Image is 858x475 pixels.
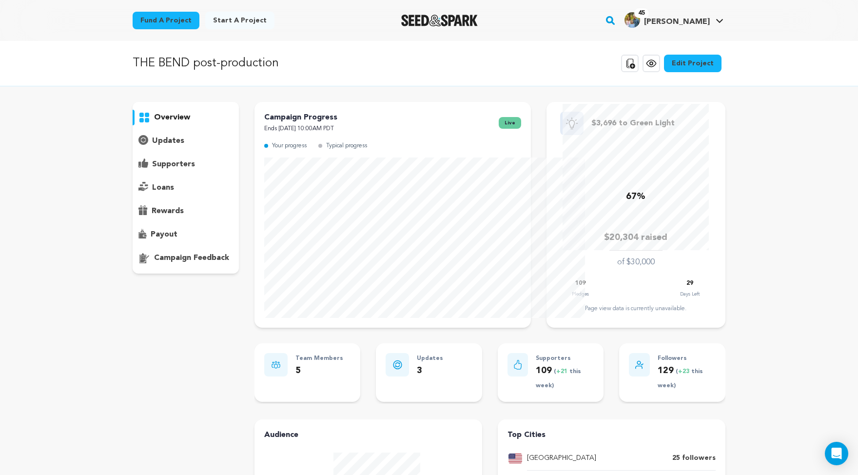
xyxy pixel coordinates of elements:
p: Updates [417,353,443,364]
a: Edit Project [664,55,721,72]
span: +23 [678,369,691,375]
span: 45 [634,8,649,18]
p: overview [154,112,190,123]
p: 129 [658,364,716,392]
button: campaign feedback [133,250,239,266]
p: campaign feedback [154,252,229,264]
p: 5 [295,364,343,378]
div: Page view data is currently unavailable. [556,305,716,313]
p: 109 [536,364,594,392]
p: 67% [626,190,645,204]
a: James W.'s Profile [623,10,725,28]
p: supporters [152,158,195,170]
p: Your progress [272,140,307,152]
p: Supporters [536,353,594,364]
p: Campaign Progress [264,112,337,123]
button: payout [133,227,239,242]
div: James W.'s Profile [624,12,710,28]
a: Seed&Spark Homepage [401,15,478,26]
p: Team Members [295,353,343,364]
p: Typical progress [326,140,367,152]
button: loans [133,180,239,196]
p: updates [152,135,184,147]
p: of $30,000 [617,257,655,268]
span: +21 [556,369,569,375]
span: ( this week) [658,369,703,389]
p: [GEOGRAPHIC_DATA] [527,453,596,464]
p: payout [151,229,177,240]
button: updates [133,133,239,149]
button: overview [133,110,239,125]
p: 29 [686,278,693,289]
span: James W.'s Profile [623,10,725,31]
a: Fund a project [133,12,199,29]
p: Ends [DATE] 10:00AM PDT [264,123,337,135]
p: THE BEND post-production [133,55,279,72]
h4: Top Cities [507,429,716,441]
p: 25 followers [672,453,716,464]
p: Followers [658,353,716,364]
p: rewards [152,205,184,217]
span: [PERSON_NAME] [644,18,710,26]
img: de7a1d3ee720275e.jpg [624,12,640,28]
button: rewards [133,203,239,219]
p: 3 [417,364,443,378]
span: live [499,117,521,129]
div: Open Intercom Messenger [825,442,848,465]
img: Seed&Spark Logo Dark Mode [401,15,478,26]
h4: Audience [264,429,472,441]
p: loans [152,182,174,194]
button: supporters [133,157,239,172]
a: Start a project [205,12,274,29]
span: ( this week) [536,369,581,389]
p: Days Left [680,289,700,299]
